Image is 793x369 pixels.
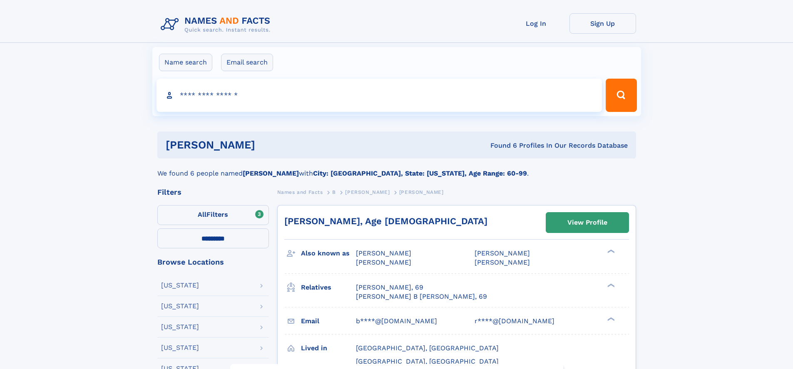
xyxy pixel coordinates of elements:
input: search input [157,79,602,112]
span: [PERSON_NAME] [356,249,411,257]
div: [US_STATE] [161,344,199,351]
div: Found 6 Profiles In Our Records Database [373,141,628,150]
div: [US_STATE] [161,303,199,310]
div: We found 6 people named with . [157,158,636,178]
div: ❯ [605,249,615,254]
label: Filters [157,205,269,225]
b: [PERSON_NAME] [243,169,299,177]
div: [US_STATE] [161,324,199,330]
img: Logo Names and Facts [157,13,277,36]
a: B [332,187,336,197]
span: [PERSON_NAME] [475,249,530,257]
b: City: [GEOGRAPHIC_DATA], State: [US_STATE], Age Range: 60-99 [313,169,527,177]
label: Email search [221,54,273,71]
a: [PERSON_NAME] B [PERSON_NAME], 69 [356,292,487,301]
h3: Also known as [301,246,356,260]
a: View Profile [546,213,629,233]
a: Sign Up [569,13,636,34]
a: Names and Facts [277,187,323,197]
h3: Lived in [301,341,356,355]
span: [GEOGRAPHIC_DATA], [GEOGRAPHIC_DATA] [356,357,499,365]
span: [PERSON_NAME] [356,258,411,266]
h3: Relatives [301,280,356,295]
label: Name search [159,54,212,71]
h1: [PERSON_NAME] [166,140,373,150]
a: [PERSON_NAME], 69 [356,283,423,292]
span: [GEOGRAPHIC_DATA], [GEOGRAPHIC_DATA] [356,344,499,352]
div: View Profile [567,213,607,232]
div: ❯ [605,316,615,322]
span: [PERSON_NAME] [399,189,444,195]
span: B [332,189,336,195]
span: All [198,211,206,218]
a: Log In [503,13,569,34]
div: Browse Locations [157,258,269,266]
div: Filters [157,188,269,196]
a: [PERSON_NAME] [345,187,390,197]
span: [PERSON_NAME] [345,189,390,195]
a: [PERSON_NAME], Age [DEMOGRAPHIC_DATA] [284,216,487,226]
h3: Email [301,314,356,328]
button: Search Button [606,79,636,112]
span: [PERSON_NAME] [475,258,530,266]
div: [US_STATE] [161,282,199,289]
div: ❯ [605,282,615,288]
